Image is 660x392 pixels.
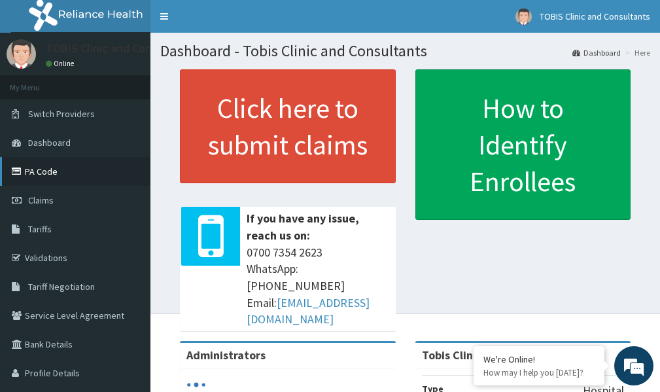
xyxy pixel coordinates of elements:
[28,108,95,120] span: Switch Providers
[247,295,370,327] a: [EMAIL_ADDRESS][DOMAIN_NAME]
[247,244,389,329] span: 0700 7354 2623 WhatsApp: [PHONE_NUMBER] Email:
[483,353,595,365] div: We're Online!
[160,43,650,60] h1: Dashboard - Tobis Clinic and Consultants
[247,211,359,243] b: If you have any issue, reach us on:
[46,43,194,54] p: TOBIS Clinic and Consultants
[622,47,650,58] li: Here
[28,137,71,149] span: Dashboard
[28,194,54,206] span: Claims
[7,39,36,69] img: User Image
[515,9,532,25] img: User Image
[572,47,621,58] a: Dashboard
[540,10,650,22] span: TOBIS Clinic and Consultants
[186,347,266,363] b: Administrators
[483,367,595,378] p: How may I help you today?
[415,69,631,220] a: How to Identify Enrollees
[46,59,77,68] a: Online
[28,223,52,235] span: Tariffs
[180,69,396,183] a: Click here to submit claims
[28,281,95,293] span: Tariff Negotiation
[422,347,572,363] strong: Tobis Clinic and Consultants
